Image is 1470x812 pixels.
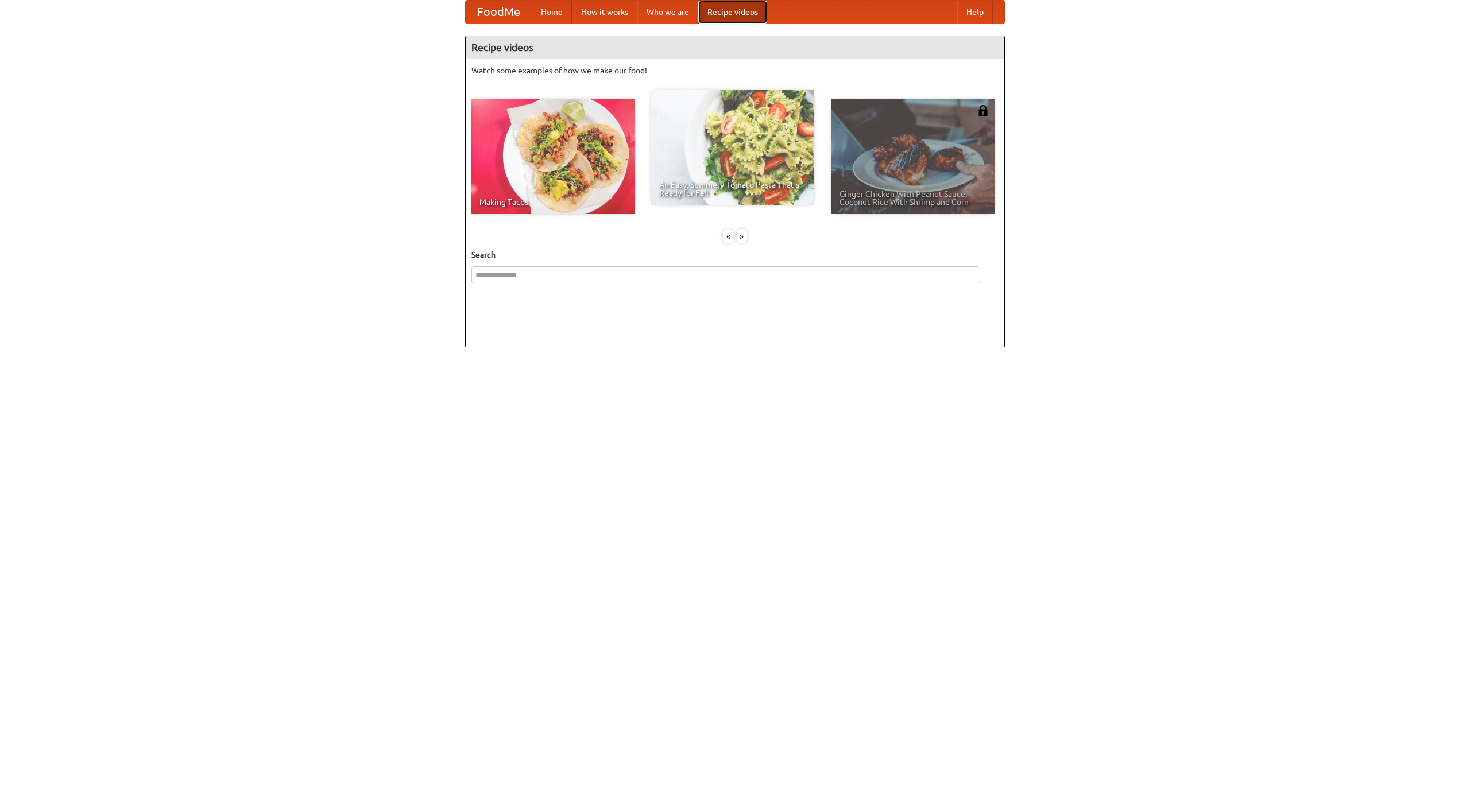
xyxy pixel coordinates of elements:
img: 483408.png [977,105,989,116]
a: Making Tacos [471,99,635,214]
a: FoodMe [466,1,532,24]
p: Watch some examples of how we make our food! [471,65,999,76]
a: Recipe videos [698,1,767,24]
h5: Search [471,249,999,261]
span: An Easy, Summery Tomato Pasta That's Ready for Fall [659,181,806,197]
a: An Easy, Summery Tomato Pasta That's Ready for Fall [651,90,814,205]
a: Home [532,1,572,24]
a: Who we are [637,1,698,24]
a: Help [957,1,993,24]
div: » [737,229,747,243]
h4: Recipe videos [466,36,1004,59]
div: « [723,229,733,243]
a: How it works [572,1,637,24]
span: Making Tacos [479,198,626,206]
